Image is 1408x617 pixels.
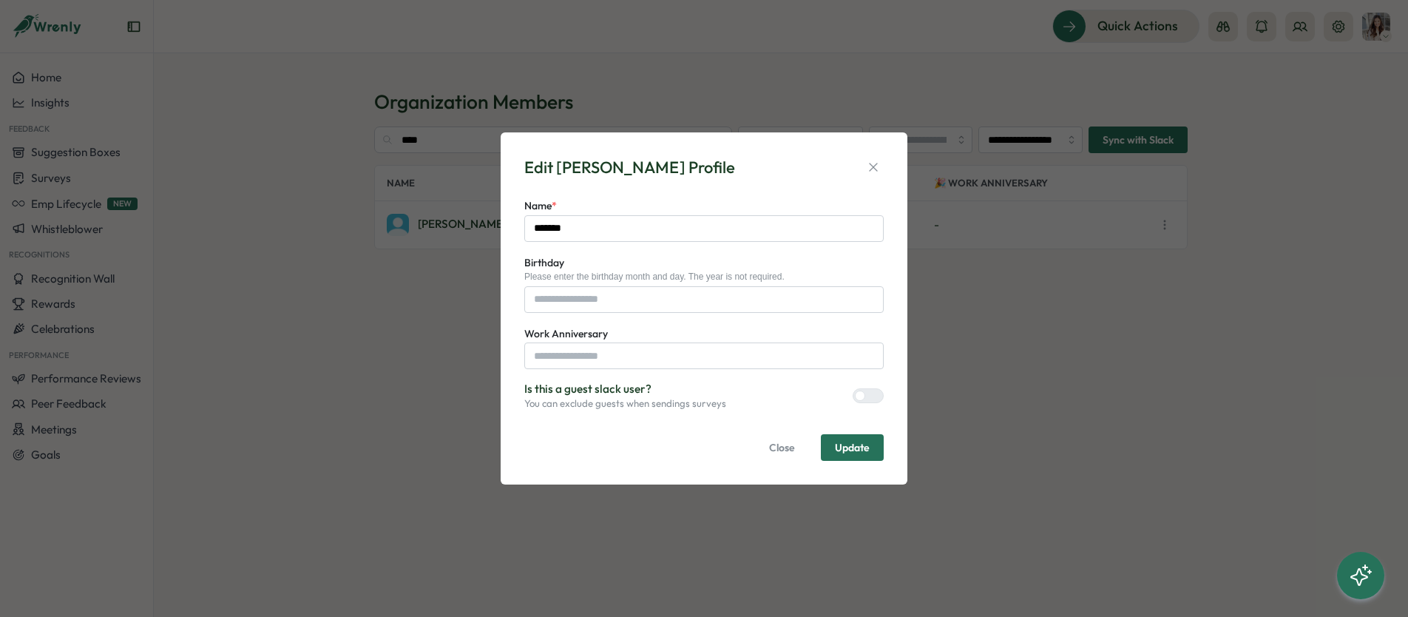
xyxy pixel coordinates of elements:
button: Update [821,434,884,461]
span: Close [769,435,795,460]
div: Edit [PERSON_NAME] Profile [524,156,735,179]
label: Birthday [524,255,564,272]
div: Please enter the birthday month and day. The year is not required. [524,272,884,282]
label: Name [524,198,557,215]
button: Close [755,434,809,461]
span: You can exclude guests when sendings surveys [524,397,726,411]
span: Is this a guest slack user? [524,381,726,397]
label: Work Anniversary [524,326,608,343]
span: Update [835,442,870,453]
